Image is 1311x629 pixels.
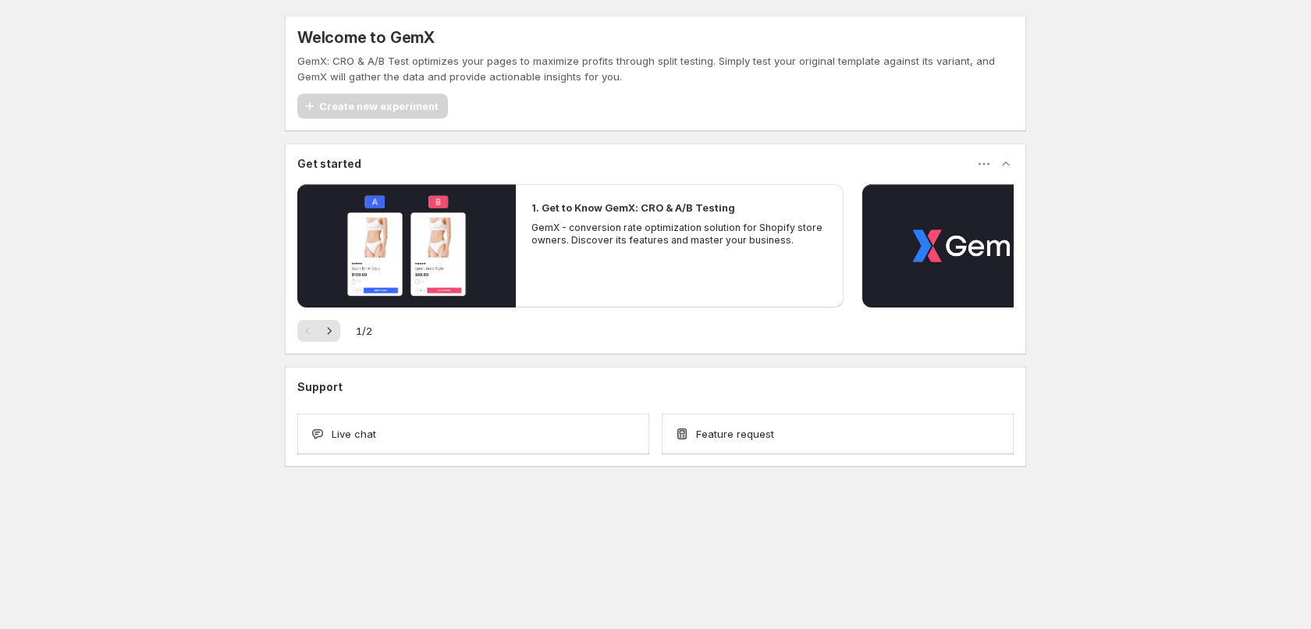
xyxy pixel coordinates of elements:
h3: Get started [297,156,361,172]
span: 1 / 2 [356,323,372,339]
h2: 1. Get to Know GemX: CRO & A/B Testing [531,200,735,215]
p: GemX - conversion rate optimization solution for Shopify store owners. Discover its features and ... [531,222,828,247]
span: Live chat [332,426,376,442]
span: Feature request [696,426,774,442]
p: GemX: CRO & A/B Test optimizes your pages to maximize profits through split testing. Simply test ... [297,53,1014,84]
h5: Welcome to GemX [297,28,435,47]
h3: Support [297,379,343,395]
